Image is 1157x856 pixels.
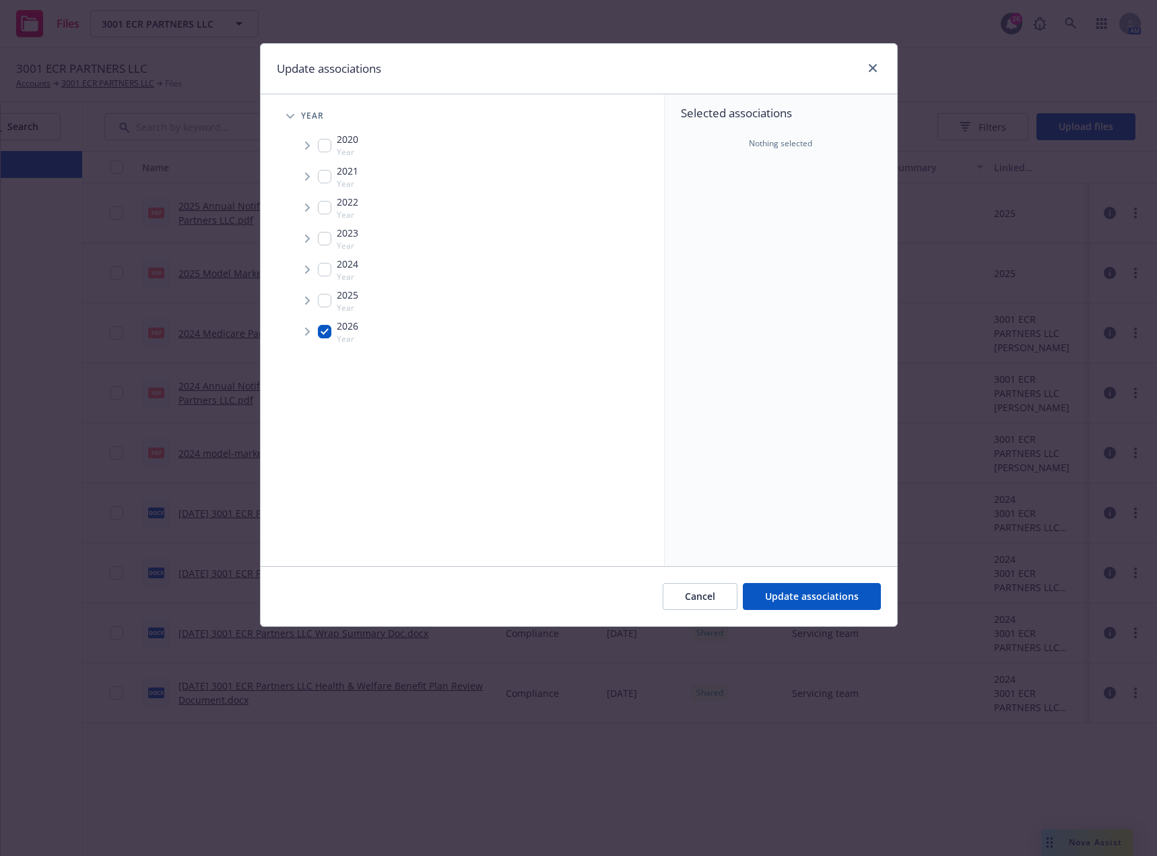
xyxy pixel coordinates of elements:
span: Year [337,240,358,251]
div: Tree Example [261,102,664,347]
span: Selected associations [681,105,881,121]
span: Nothing selected [749,137,812,150]
button: Cancel [663,583,737,610]
span: Year [337,302,358,313]
span: Year [337,178,358,189]
span: Year [337,271,358,282]
span: 2020 [337,132,358,146]
span: Year [337,333,358,344]
span: 2023 [337,226,358,240]
span: 2021 [337,164,358,178]
span: 2024 [337,257,358,271]
span: 2022 [337,195,358,209]
a: close [865,60,881,76]
button: Update associations [743,583,881,610]
span: Year [337,209,358,220]
span: Year [301,112,325,120]
h1: Update associations [277,60,381,78]
span: 2025 [337,288,358,302]
span: Update associations [765,590,859,603]
span: 2026 [337,319,358,333]
span: Cancel [685,590,715,603]
span: Year [337,146,358,158]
